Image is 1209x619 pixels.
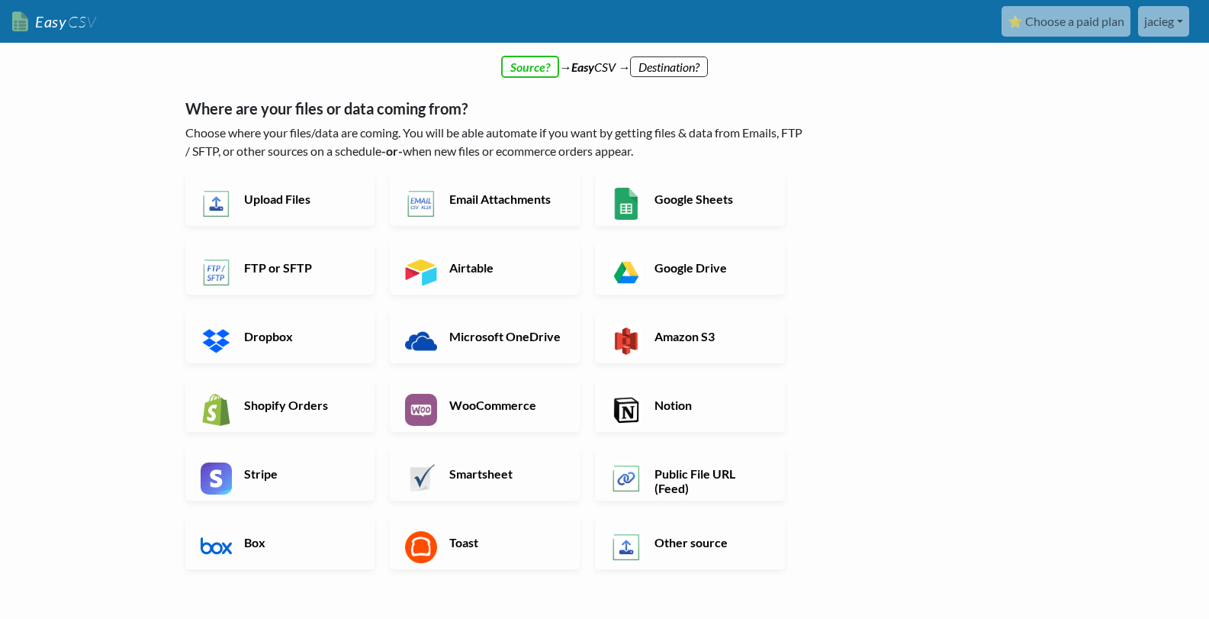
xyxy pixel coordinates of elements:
img: Public File URL App & API [610,463,642,495]
img: WooCommerce App & API [405,394,437,426]
a: jacieg [1138,6,1189,37]
a: Public File URL (Feed) [595,447,785,501]
img: Notion App & API [610,394,642,426]
h6: Amazon S3 [651,329,770,343]
a: Toast [390,516,580,569]
h6: Google Sheets [651,192,770,206]
h6: Email Attachments [445,192,565,206]
img: Upload Files App & API [201,188,233,220]
a: Email Attachments [390,172,580,226]
h6: Google Drive [651,260,770,275]
h6: Toast [445,535,565,550]
img: Google Sheets App & API [610,188,642,220]
p: Choose where your files/data are coming. You will be able automate if you want by getting files &... [185,124,807,160]
img: Smartsheet App & API [405,463,437,495]
h5: Where are your files or data coming from? [185,99,807,118]
img: Shopify App & API [201,394,233,426]
a: Google Drive [595,241,785,295]
a: WooCommerce [390,379,580,432]
a: Box [185,516,375,569]
h6: Other source [651,535,770,550]
h6: FTP or SFTP [240,260,360,275]
a: Notion [595,379,785,432]
h6: Box [240,535,360,550]
img: Dropbox App & API [201,325,233,357]
h6: Airtable [445,260,565,275]
a: Google Sheets [595,172,785,226]
img: Airtable App & API [405,256,437,289]
a: Other source [595,516,785,569]
img: Box App & API [201,531,233,563]
img: Other Source App & API [610,531,642,563]
a: Airtable [390,241,580,295]
img: Microsoft OneDrive App & API [405,325,437,357]
img: Stripe App & API [201,463,233,495]
h6: Smartsheet [445,466,565,481]
img: Amazon S3 App & API [610,325,642,357]
h6: Dropbox [240,329,360,343]
a: FTP or SFTP [185,241,375,295]
h6: Stripe [240,466,360,481]
a: Microsoft OneDrive [390,310,580,363]
span: CSV [66,12,96,31]
img: FTP or SFTP App & API [201,256,233,289]
a: Dropbox [185,310,375,363]
a: Smartsheet [390,447,580,501]
h6: Public File URL (Feed) [651,466,770,495]
a: Amazon S3 [595,310,785,363]
h6: Upload Files [240,192,360,206]
b: -or- [381,143,403,158]
h6: Microsoft OneDrive [445,329,565,343]
img: Google Drive App & API [610,256,642,289]
img: Email New CSV or XLSX File App & API [405,188,437,220]
img: Toast App & API [405,531,437,563]
a: EasyCSV [12,6,96,37]
a: Shopify Orders [185,379,375,432]
h6: WooCommerce [445,398,565,412]
a: Upload Files [185,172,375,226]
h6: Notion [651,398,770,412]
a: ⭐ Choose a paid plan [1002,6,1130,37]
a: Stripe [185,447,375,501]
h6: Shopify Orders [240,398,360,412]
div: → CSV → [170,43,1040,76]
